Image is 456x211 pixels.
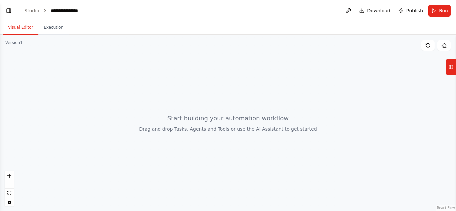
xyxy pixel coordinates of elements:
button: Visual Editor [3,21,38,35]
span: Run [439,7,448,14]
nav: breadcrumb [24,7,84,14]
button: Execution [38,21,69,35]
a: React Flow attribution [437,206,455,210]
button: toggle interactivity [5,197,14,206]
button: zoom out [5,180,14,189]
a: Studio [24,8,39,13]
button: Download [357,5,393,17]
button: fit view [5,189,14,197]
button: Run [428,5,451,17]
button: Show left sidebar [4,6,13,15]
span: Download [367,7,391,14]
div: Version 1 [5,40,23,45]
span: Publish [406,7,423,14]
button: zoom in [5,171,14,180]
div: React Flow controls [5,171,14,206]
button: Publish [396,5,426,17]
